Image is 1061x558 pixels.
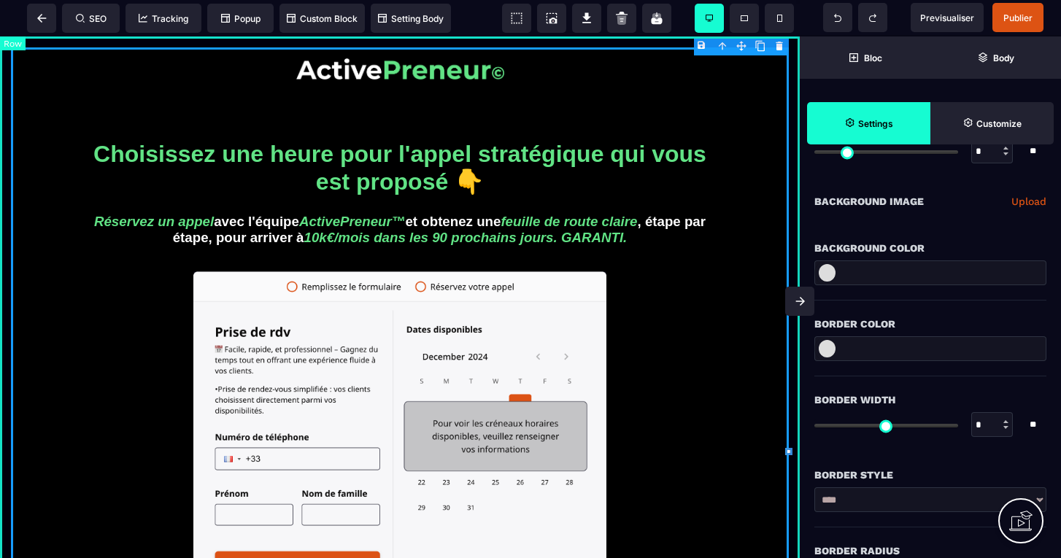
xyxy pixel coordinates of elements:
[930,102,1054,144] span: Open Style Manager
[501,177,637,193] i: feuille de route claire
[139,13,188,24] span: Tracking
[814,315,1046,333] div: Border Color
[814,391,895,408] span: Border Width
[976,118,1022,129] strong: Customize
[807,102,930,144] span: Settings
[930,36,1061,79] span: Open Layer Manager
[296,22,504,43] img: 7b87ecaa6c95394209cf9458865daa2d_ActivePreneur%C2%A9.png
[814,466,1046,484] div: Border Style
[94,177,214,193] i: Réservez un appel
[920,12,974,23] span: Previsualiser
[864,53,882,63] strong: Bloc
[537,4,566,33] span: Screenshot
[82,97,717,166] h1: Choisissez une heure pour l'appel stratégique qui vous est proposé 👇
[76,13,107,24] span: SEO
[1011,193,1046,210] a: Upload
[304,193,628,209] i: 10k€/mois dans les 90 prochains jours. GARANTI.
[378,13,444,24] span: Setting Body
[1003,12,1033,23] span: Publier
[858,118,893,129] strong: Settings
[800,36,930,79] span: Open Blocks
[814,193,924,210] p: Background Image
[502,4,531,33] span: View components
[82,174,717,213] h3: avec l'équipe et obtenez une , étape par étape, pour arriver à
[287,13,358,24] span: Custom Block
[299,177,406,193] i: ActivePreneur™
[993,53,1014,63] strong: Body
[221,13,261,24] span: Popup
[911,3,984,32] span: Preview
[814,239,1046,257] div: Background Color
